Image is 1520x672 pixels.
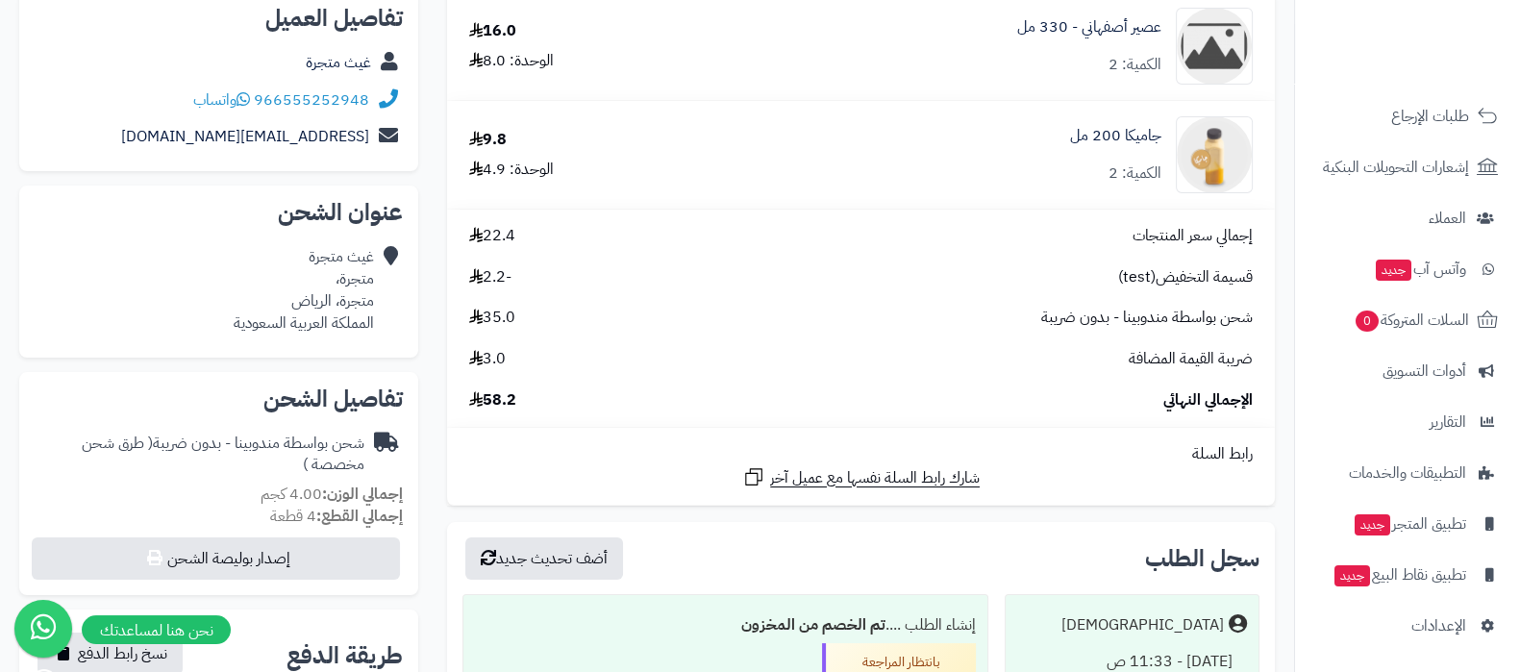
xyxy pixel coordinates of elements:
[1307,348,1508,394] a: أدوات التسويق
[469,50,554,72] div: الوحدة: 8.0
[742,465,980,489] a: شارك رابط السلة نفسها مع عميل آخر
[1355,514,1390,535] span: جديد
[469,266,511,288] span: -2.2
[1383,358,1466,385] span: أدوات التسويق
[1354,307,1469,334] span: السلات المتروكة
[82,432,364,477] span: ( طرق شحن مخصصة )
[35,7,403,30] h2: تفاصيل العميل
[1307,450,1508,496] a: التطبيقات والخدمات
[1307,144,1508,190] a: إشعارات التحويلات البنكية
[1061,614,1224,636] div: [DEMOGRAPHIC_DATA]
[1307,93,1508,139] a: طلبات الإرجاع
[1109,54,1161,76] div: الكمية: 2
[270,505,403,528] small: 4 قطعة
[1307,246,1508,292] a: وآتس آبجديد
[78,642,167,665] span: نسخ رابط الدفع
[1307,552,1508,598] a: تطبيق نقاط البيعجديد
[465,537,623,580] button: أضف تحديث جديد
[35,201,403,224] h2: عنوان الشحن
[1430,409,1466,436] span: التقارير
[469,159,554,181] div: الوحدة: 4.9
[1334,565,1370,586] span: جديد
[306,51,371,74] a: غيث متجرة
[1163,389,1253,411] span: الإجمالي النهائي
[469,20,516,42] div: 16.0
[475,607,976,644] div: إنشاء الطلب ....
[32,537,400,580] button: إصدار بوليصة الشحن
[1133,225,1253,247] span: إجمالي سعر المنتجات
[1177,116,1252,193] img: 2493_68b5999c16464_a7758d0f-90x90.png
[1307,297,1508,343] a: السلات المتروكة0
[322,483,403,506] strong: إجمالي الوزن:
[1307,603,1508,649] a: الإعدادات
[469,307,515,329] span: 35.0
[1323,154,1469,181] span: إشعارات التحويلات البنكية
[1177,8,1252,85] img: no_image-90x90.png
[1429,205,1466,232] span: العملاء
[1411,612,1466,639] span: الإعدادات
[316,505,403,528] strong: إجمالي القطع:
[1070,125,1161,147] a: جاميكا 200 مل
[1041,307,1253,329] span: شحن بواسطة مندوبينا - بدون ضريبة
[1349,460,1466,486] span: التطبيقات والخدمات
[1374,256,1466,283] span: وآتس آب
[469,225,515,247] span: 22.4
[234,246,374,334] div: غيث متجرة متجرة، متجرة، الرياض المملكة العربية السعودية
[1333,561,1466,588] span: تطبيق نقاط البيع
[1307,501,1508,547] a: تطبيق المتجرجديد
[1129,348,1253,370] span: ضريبة القيمة المضافة
[1017,16,1161,38] a: عصير أصفهاني - 330 مل
[35,387,403,411] h2: تفاصيل الشحن
[1353,510,1466,537] span: تطبيق المتجر
[1391,103,1469,130] span: طلبات الإرجاع
[770,467,980,489] span: شارك رابط السلة نفسها مع عميل آخر
[254,88,369,112] a: 966555252948
[469,348,506,370] span: 3.0
[1389,49,1502,89] img: logo-2.png
[193,88,250,112] a: واتساب
[1118,266,1253,288] span: قسيمة التخفيض(test)
[455,443,1267,465] div: رابط السلة
[469,389,516,411] span: 58.2
[1109,162,1161,185] div: الكمية: 2
[35,433,364,477] div: شحن بواسطة مندوبينا - بدون ضريبة
[741,613,885,636] b: تم الخصم من المخزون
[1376,260,1411,281] span: جديد
[1307,195,1508,241] a: العملاء
[1307,399,1508,445] a: التقارير
[1145,547,1259,570] h3: سجل الطلب
[287,644,403,667] h2: طريقة الدفع
[261,483,403,506] small: 4.00 كجم
[121,125,369,148] a: [EMAIL_ADDRESS][DOMAIN_NAME]
[469,129,507,151] div: 9.8
[1356,311,1379,332] span: 0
